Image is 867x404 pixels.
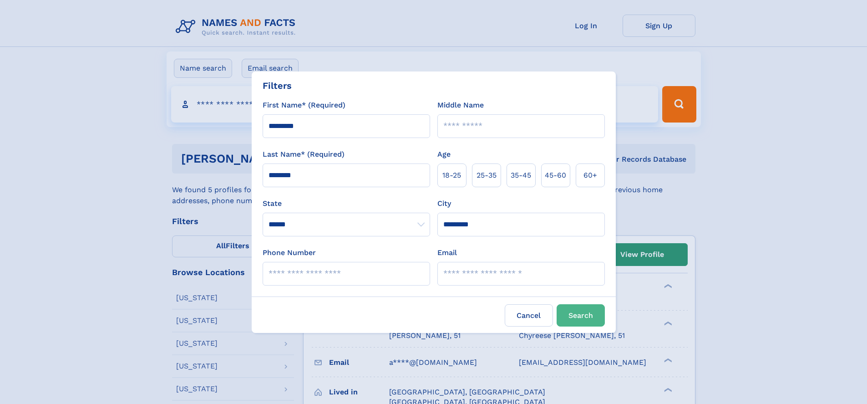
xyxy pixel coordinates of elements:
[263,247,316,258] label: Phone Number
[263,100,345,111] label: First Name* (Required)
[511,170,531,181] span: 35‑45
[583,170,597,181] span: 60+
[442,170,461,181] span: 18‑25
[263,198,430,209] label: State
[477,170,497,181] span: 25‑35
[437,149,451,160] label: Age
[545,170,566,181] span: 45‑60
[263,79,292,92] div: Filters
[437,247,457,258] label: Email
[263,149,345,160] label: Last Name* (Required)
[437,100,484,111] label: Middle Name
[557,304,605,327] button: Search
[505,304,553,327] label: Cancel
[437,198,451,209] label: City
